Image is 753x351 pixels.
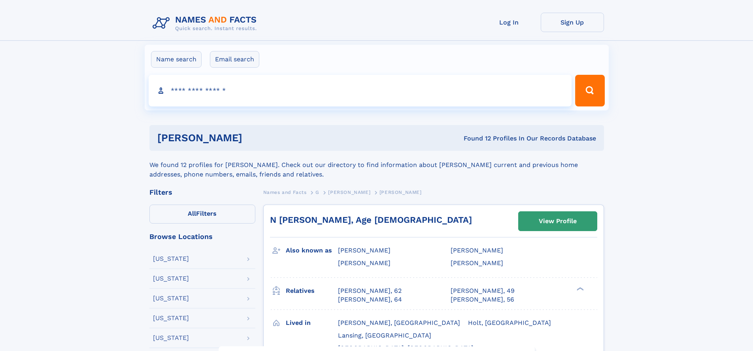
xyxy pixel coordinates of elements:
[286,244,338,257] h3: Also known as
[338,319,460,326] span: [PERSON_NAME], [GEOGRAPHIC_DATA]
[153,335,189,341] div: [US_STATE]
[541,13,604,32] a: Sign Up
[338,295,402,304] a: [PERSON_NAME], 64
[468,319,551,326] span: Holt, [GEOGRAPHIC_DATA]
[338,286,402,295] a: [PERSON_NAME], 62
[379,190,422,195] span: [PERSON_NAME]
[153,295,189,302] div: [US_STATE]
[263,187,307,197] a: Names and Facts
[149,13,263,34] img: Logo Names and Facts
[338,259,391,267] span: [PERSON_NAME]
[153,275,189,282] div: [US_STATE]
[338,247,391,254] span: [PERSON_NAME]
[519,212,597,231] a: View Profile
[149,233,255,240] div: Browse Locations
[575,286,584,291] div: ❯
[315,190,319,195] span: G
[539,212,577,230] div: View Profile
[328,187,370,197] a: [PERSON_NAME]
[149,75,572,106] input: search input
[575,75,604,106] button: Search Button
[157,133,353,143] h1: [PERSON_NAME]
[477,13,541,32] a: Log In
[270,215,472,225] a: N [PERSON_NAME], Age [DEMOGRAPHIC_DATA]
[315,187,319,197] a: G
[353,134,596,143] div: Found 12 Profiles In Our Records Database
[153,315,189,321] div: [US_STATE]
[451,247,503,254] span: [PERSON_NAME]
[451,286,515,295] a: [PERSON_NAME], 49
[451,295,514,304] a: [PERSON_NAME], 56
[188,210,196,217] span: All
[451,259,503,267] span: [PERSON_NAME]
[149,205,255,224] label: Filters
[286,316,338,330] h3: Lived in
[153,256,189,262] div: [US_STATE]
[338,332,431,339] span: Lansing, [GEOGRAPHIC_DATA]
[210,51,259,68] label: Email search
[286,284,338,298] h3: Relatives
[151,51,202,68] label: Name search
[328,190,370,195] span: [PERSON_NAME]
[149,189,255,196] div: Filters
[149,151,604,179] div: We found 12 profiles for [PERSON_NAME]. Check out our directory to find information about [PERSON...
